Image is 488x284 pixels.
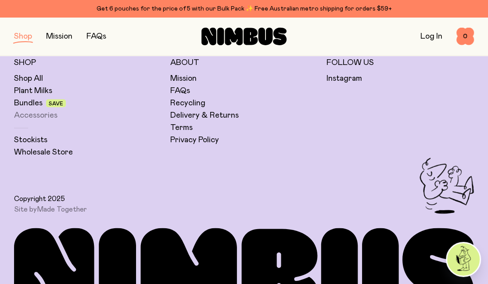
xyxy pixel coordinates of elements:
span: Save [49,101,63,106]
a: Instagram [327,73,362,84]
h5: Shop [14,58,161,68]
a: FAQs [86,32,106,40]
a: Stockists [14,135,47,145]
div: Get 6 pouches for the price of 5 with our Bulk Pack ✨ Free Australian metro shipping for orders $59+ [14,4,474,14]
a: Recycling [170,98,205,108]
a: Bundles [14,98,43,108]
a: Made Together [37,206,87,213]
a: Plant Milks [14,86,52,96]
a: Accessories [14,110,57,121]
a: Log In [420,32,442,40]
a: Delivery & Returns [170,110,239,121]
a: Wholesale Store [14,147,73,158]
a: Terms [170,122,193,133]
a: Mission [46,32,72,40]
h5: Follow Us [327,58,474,68]
button: 0 [456,28,474,45]
img: agent [447,243,480,276]
a: Mission [170,73,197,84]
a: FAQs [170,86,190,96]
a: Privacy Policy [170,135,219,145]
span: Copyright 2025 [14,194,65,203]
h5: About [170,58,318,68]
span: Site by [14,205,87,214]
a: Shop All [14,73,43,84]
